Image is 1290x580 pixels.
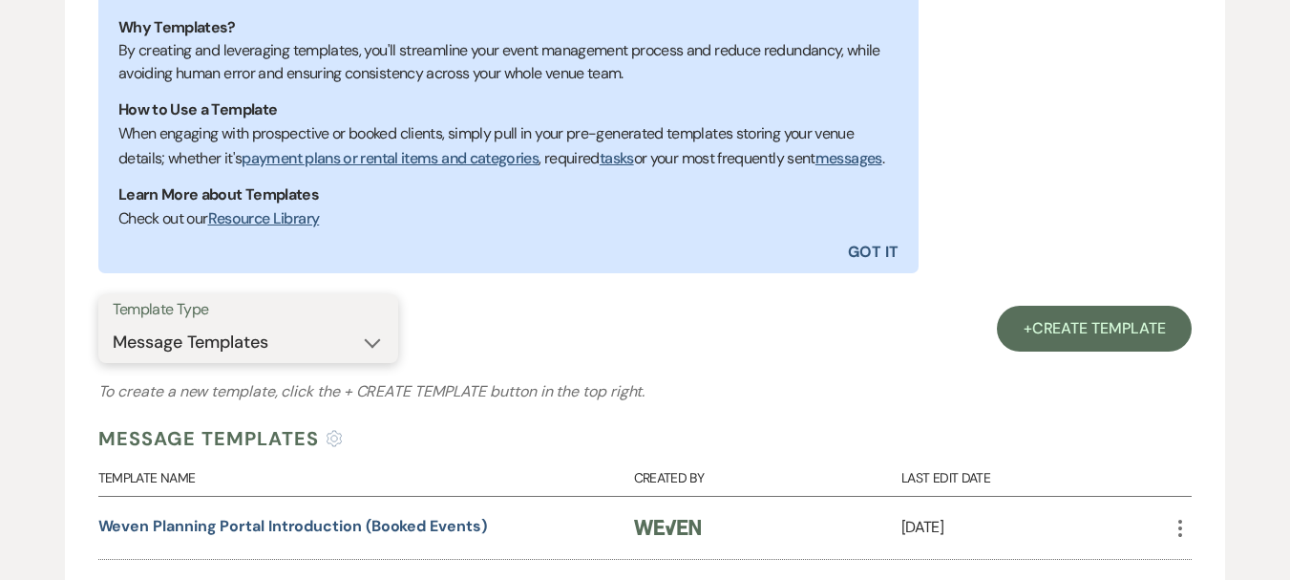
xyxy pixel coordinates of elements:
h4: Message Templates [98,424,319,453]
a: messages [815,148,882,168]
span: Create Template [1032,318,1166,338]
div: Last Edit Date [901,453,1169,496]
div: By creating and leveraging templates, you'll streamline your event management process and reduce ... [118,39,899,85]
h1: Learn More about Templates [118,183,899,206]
img: Weven Logo [634,520,702,535]
p: Check out our [118,206,899,231]
h1: Why Templates? [118,16,899,39]
label: Template Type [113,296,384,324]
a: tasks [600,148,634,168]
span: + Create Template [344,381,487,401]
p: When engaging with prospective or booked clients, simply pull in your pre-generated templates sto... [118,121,899,170]
a: Weven Planning Portal Introduction (Booked Events) [98,516,487,536]
p: [DATE] [901,515,1169,540]
button: Got It [508,231,919,273]
div: Template Name [98,453,634,496]
a: payment plans or rental items and categories [242,148,539,168]
h3: To create a new template, click the button in the top right. [98,380,1193,403]
div: Created By [634,453,901,496]
h1: How to Use a Template [118,98,899,121]
a: +Create Template [997,306,1193,352]
a: Resource Library [208,208,320,228]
